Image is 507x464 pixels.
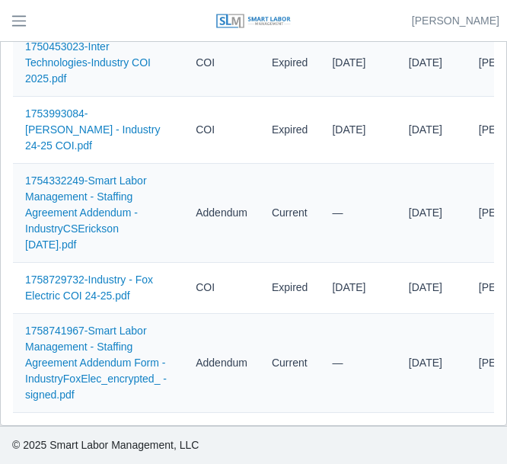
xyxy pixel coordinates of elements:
[12,439,199,451] span: © 2025 Smart Labor Management, LLC
[397,263,467,314] td: [DATE]
[260,30,320,97] td: Expired
[260,97,320,164] td: Expired
[397,164,467,263] td: [DATE]
[412,13,499,29] a: [PERSON_NAME]
[397,314,467,413] td: [DATE]
[260,263,320,314] td: Expired
[320,97,396,164] td: [DATE]
[25,40,151,85] a: 1750453023-Inter Technologies-Industry COI 2025.pdf
[320,30,396,97] td: [DATE]
[260,164,320,263] td: Current
[215,13,292,30] img: SLM Logo
[397,30,467,97] td: [DATE]
[25,174,147,251] a: 1754332249-Smart Labor Management - Staffing Agreement Addendum - IndustryCSErickson [DATE].pdf
[260,314,320,413] td: Current
[183,97,260,164] td: COI
[183,314,260,413] td: Addendum
[183,164,260,263] td: Addendum
[397,97,467,164] td: [DATE]
[183,263,260,314] td: COI
[25,274,153,302] a: 1758729732-Industry - Fox Electric COI 24-25.pdf
[25,325,167,401] a: 1758741967-Smart Labor Management - Staffing Agreement Addendum Form - IndustryFoxElec_encrypted_...
[183,30,260,97] td: COI
[25,107,160,152] a: 1753993084-[PERSON_NAME] - Industry 24-25 COI.pdf
[320,263,396,314] td: [DATE]
[320,314,396,413] td: —
[320,164,396,263] td: —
